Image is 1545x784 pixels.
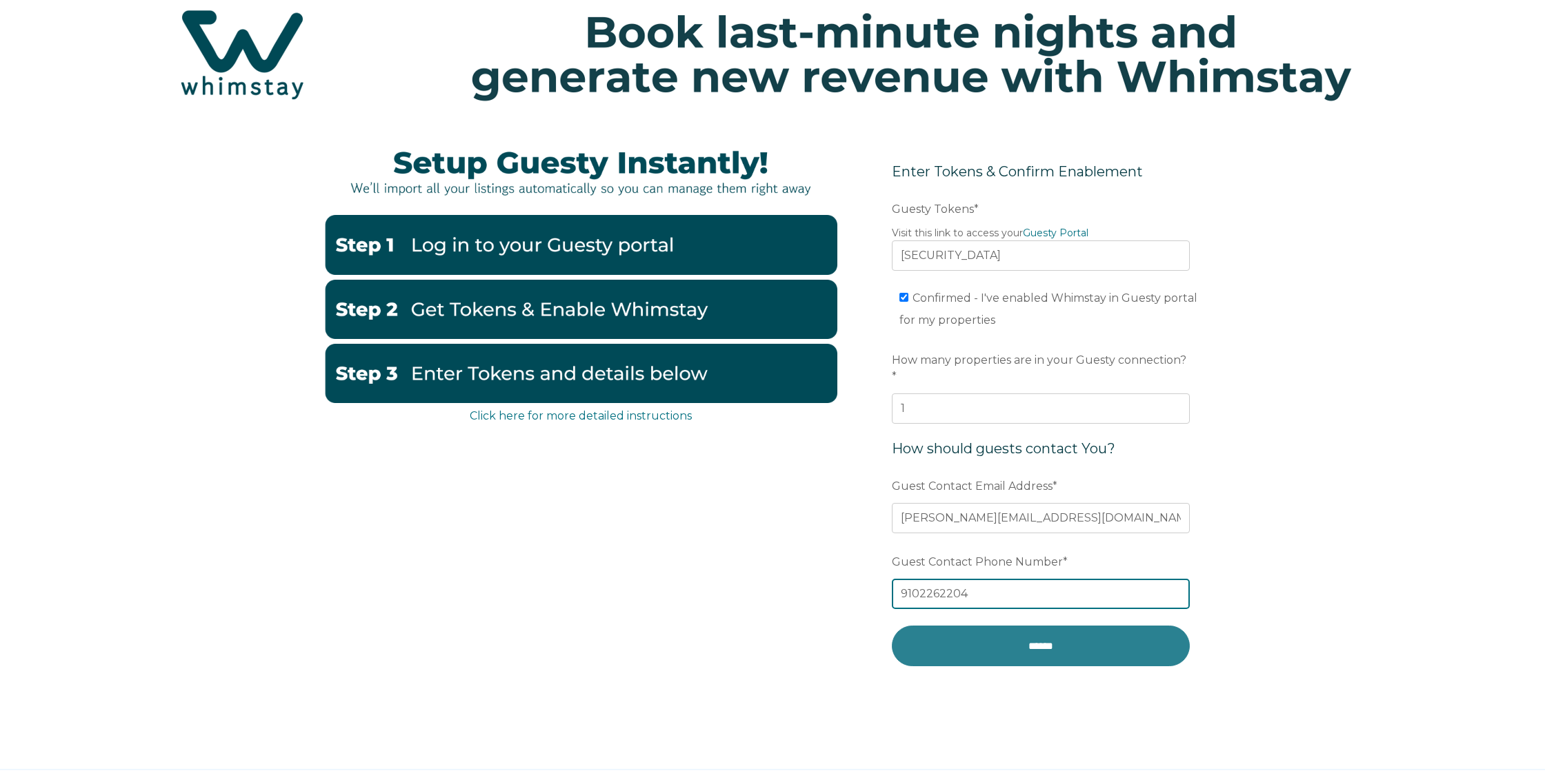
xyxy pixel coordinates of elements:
a: Guesty Portal [1023,227,1088,239]
span: Enter Tokens & Confirm Enablement [892,163,1143,180]
input: 555-555-5555 [892,579,1190,609]
span: How should guests contact You? [892,440,1115,457]
input: Confirmed - I've enabled Whimstay in Guesty portal for my properties [899,293,908,302]
span: Guest Contact Phone Number [892,551,1063,572]
span: Guesty Tokens [892,198,974,220]
legend: Visit this link to access your [892,226,1190,240]
img: EnterbelowGuesty [324,344,837,403]
img: GuestyTokensandenable [324,280,837,339]
a: Click here for more detailed instructions [470,409,692,422]
img: instantlyguesty [324,132,837,209]
span: How many properties are in your Guesty connection? [892,349,1186,371]
span: Confirmed - I've enabled Whimstay in Guesty portal for my properties [899,291,1197,327]
span: Guest Contact Email Address [892,475,1053,497]
img: Guestystep1-2 [324,215,837,274]
input: Example: eyJhbGciOiJIUzI1NiIsInR5cCI6IkpXVCJ9.eyJ0b2tlbklkIjoiNjQ2NjA0ODdiNWE1Njg1NzkyMGNjYThkIiw... [892,240,1190,271]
